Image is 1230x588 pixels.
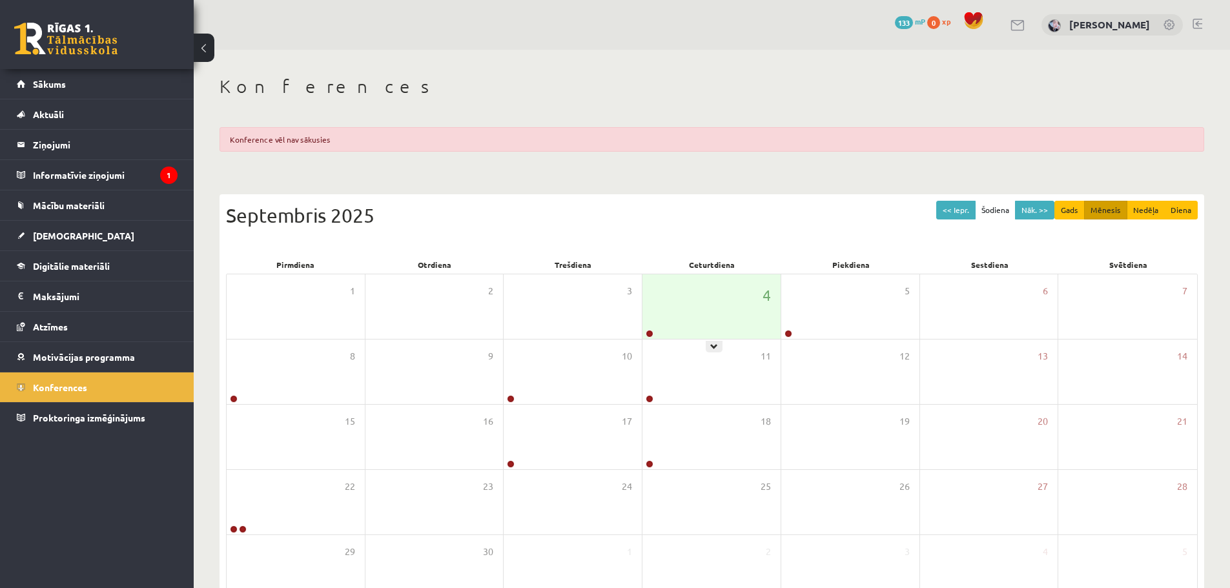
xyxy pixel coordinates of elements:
[761,349,771,363] span: 11
[17,160,178,190] a: Informatīvie ziņojumi1
[33,130,178,159] legend: Ziņojumi
[33,260,110,272] span: Digitālie materiāli
[483,414,493,429] span: 16
[975,201,1016,219] button: Šodiena
[33,160,178,190] legend: Informatīvie ziņojumi
[488,284,493,298] span: 2
[1038,414,1048,429] span: 20
[895,16,913,29] span: 133
[17,372,178,402] a: Konferences
[33,351,135,363] span: Motivācijas programma
[1043,284,1048,298] span: 6
[345,480,355,494] span: 22
[17,221,178,250] a: [DEMOGRAPHIC_DATA]
[33,199,105,211] span: Mācību materiāli
[488,349,493,363] span: 9
[936,201,976,219] button: << Iepr.
[627,284,632,298] span: 3
[33,412,145,423] span: Proktoringa izmēģinājums
[17,312,178,341] a: Atzīmes
[17,251,178,281] a: Digitālie materiāli
[226,256,365,274] div: Pirmdiena
[1043,545,1048,559] span: 4
[761,480,771,494] span: 25
[1084,201,1127,219] button: Mēnesis
[33,321,68,332] span: Atzīmes
[14,23,118,55] a: Rīgas 1. Tālmācības vidusskola
[33,108,64,120] span: Aktuāli
[1059,256,1198,274] div: Svētdiena
[33,78,66,90] span: Sākums
[899,349,910,363] span: 12
[17,69,178,99] a: Sākums
[781,256,920,274] div: Piekdiena
[1177,414,1187,429] span: 21
[33,230,134,241] span: [DEMOGRAPHIC_DATA]
[1069,18,1150,31] a: [PERSON_NAME]
[905,284,910,298] span: 5
[920,256,1059,274] div: Sestdiena
[365,256,504,274] div: Otrdiena
[905,545,910,559] span: 3
[160,167,178,184] i: 1
[483,545,493,559] span: 30
[1038,480,1048,494] span: 27
[17,99,178,129] a: Aktuāli
[350,284,355,298] span: 1
[345,414,355,429] span: 15
[17,130,178,159] a: Ziņojumi
[761,414,771,429] span: 18
[33,381,87,393] span: Konferences
[226,201,1198,230] div: Septembris 2025
[899,414,910,429] span: 19
[17,403,178,432] a: Proktoringa izmēģinājums
[766,545,771,559] span: 2
[17,281,178,311] a: Maksājumi
[1015,201,1054,219] button: Nāk. >>
[1182,545,1187,559] span: 5
[1038,349,1048,363] span: 13
[1048,19,1061,32] img: Viktorija Iļjina
[17,190,178,220] a: Mācību materiāli
[622,414,632,429] span: 17
[1127,201,1165,219] button: Nedēļa
[642,256,781,274] div: Ceturtdiena
[33,281,178,311] legend: Maksājumi
[1182,284,1187,298] span: 7
[622,349,632,363] span: 10
[942,16,950,26] span: xp
[350,349,355,363] span: 8
[927,16,957,26] a: 0 xp
[1177,349,1187,363] span: 14
[220,76,1204,97] h1: Konferences
[1054,201,1085,219] button: Gads
[622,480,632,494] span: 24
[927,16,940,29] span: 0
[504,256,642,274] div: Trešdiena
[1164,201,1198,219] button: Diena
[627,545,632,559] span: 1
[220,127,1204,152] div: Konference vēl nav sākusies
[915,16,925,26] span: mP
[895,16,925,26] a: 133 mP
[345,545,355,559] span: 29
[899,480,910,494] span: 26
[17,342,178,372] a: Motivācijas programma
[1177,480,1187,494] span: 28
[763,284,771,306] span: 4
[483,480,493,494] span: 23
